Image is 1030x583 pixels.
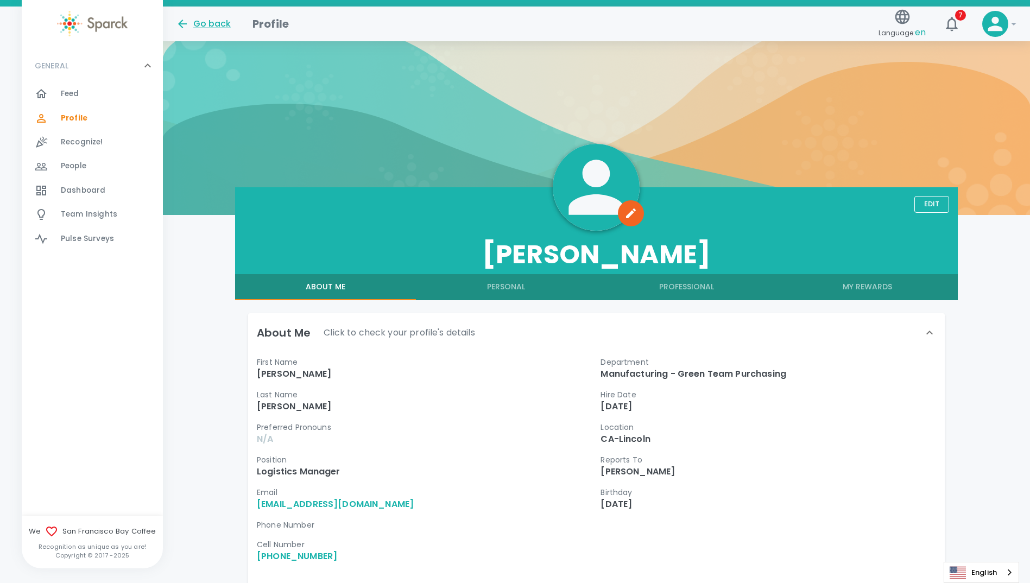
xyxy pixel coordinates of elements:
[879,26,926,40] span: Language:
[601,498,936,511] p: [DATE]
[257,400,592,413] p: [PERSON_NAME]
[257,422,592,433] p: Preferred Pronouns
[22,130,163,154] a: Recognize!
[257,433,592,446] p: N/A
[601,454,936,465] p: Reports To
[257,487,592,498] p: Email
[601,465,675,478] span: [PERSON_NAME]
[874,5,930,43] button: Language:en
[257,389,592,400] p: Last Name
[939,11,965,37] button: 7
[22,82,163,106] a: Feed
[257,550,337,562] a: [PHONE_NUMBER]
[944,562,1019,583] aside: Language selected: English
[61,233,114,244] span: Pulse Surveys
[601,400,936,413] p: [DATE]
[601,357,936,367] p: Department
[22,154,163,178] a: People
[257,519,592,530] p: Phone Number
[61,137,103,148] span: Recognize!
[176,17,231,30] button: Go back
[324,326,475,339] p: Click to check your profile's details
[252,15,289,33] h1: Profile
[955,10,966,21] span: 7
[235,274,416,300] button: About Me
[248,313,945,352] div: About MeClick to check your profile's details
[22,202,163,226] a: Team Insights
[22,227,163,251] a: Pulse Surveys
[35,60,68,71] p: GENERAL
[61,185,105,196] span: Dashboard
[257,539,592,550] p: Cell Number
[416,274,597,300] button: Personal
[57,11,128,36] img: Sparck logo
[777,274,958,300] button: My Rewards
[22,49,163,82] div: GENERAL
[596,274,777,300] button: Professional
[61,209,117,220] span: Team Insights
[61,113,87,124] span: Profile
[601,422,936,433] p: Location
[944,562,1019,583] div: Language
[235,239,958,270] h3: [PERSON_NAME]
[257,454,592,465] p: Position
[61,161,86,172] span: People
[22,106,163,130] a: Profile
[944,562,1019,582] a: English
[22,179,163,202] a: Dashboard
[601,487,936,498] p: Birthday
[601,433,936,446] p: CA-Lincoln
[257,465,592,478] p: Logistics Manager
[257,498,414,510] a: [EMAIL_ADDRESS][DOMAIN_NAME]
[22,542,163,551] p: Recognition as unique as you are!
[257,324,311,341] h6: About Me
[235,274,958,300] div: full width tabs
[601,367,936,381] p: Manufacturing - Green Team Purchasing
[914,196,949,213] button: Edit
[22,551,163,560] p: Copyright © 2017 - 2025
[22,11,163,36] a: Sparck logo
[61,88,79,99] span: Feed
[601,389,936,400] p: Hire Date
[22,82,163,255] div: GENERAL
[915,26,926,39] span: en
[22,525,163,538] span: We San Francisco Bay Coffee
[257,357,592,367] p: First Name
[257,367,592,381] p: [PERSON_NAME]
